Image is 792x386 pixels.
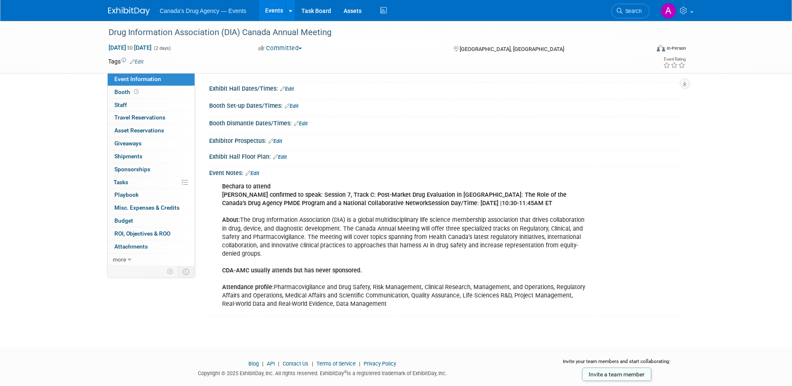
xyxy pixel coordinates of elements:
[130,59,144,65] a: Edit
[108,254,195,266] a: more
[153,46,171,51] span: (2 days)
[663,57,686,61] div: Event Rating
[108,163,195,176] a: Sponsorships
[163,266,178,277] td: Personalize Event Tab Strip
[108,112,195,124] a: Travel Reservations
[209,167,684,178] div: Event Notes:
[657,45,665,51] img: Format-Inperson.png
[364,361,396,367] a: Privacy Policy
[114,166,150,173] span: Sponsorships
[209,135,684,145] div: Exhibitor Prospectus:
[611,4,650,18] a: Search
[273,154,287,160] a: Edit
[114,76,161,82] span: Event Information
[222,183,271,190] b: Bechara to attend
[114,114,165,121] span: Travel Reservations
[108,202,195,214] a: Misc. Expenses & Credits
[108,228,195,240] a: ROI, Objectives & ROO
[267,361,275,367] a: API
[108,189,195,201] a: Playbook
[132,89,140,95] span: Booth not reserved yet
[209,82,684,93] div: Exhibit Hall Dates/Times:
[276,361,281,367] span: |
[316,361,356,367] a: Terms of Service
[660,3,676,19] img: Andrea Tiwari
[549,358,684,371] div: Invite your team members and start collaborating:
[114,89,140,95] span: Booth
[114,153,142,160] span: Shipments
[108,241,195,253] a: Attachments
[108,176,195,189] a: Tasks
[344,370,347,374] sup: ®
[108,150,195,163] a: Shipments
[113,256,126,263] span: more
[460,46,564,52] span: [GEOGRAPHIC_DATA], [GEOGRAPHIC_DATA]
[222,191,567,207] b: [PERSON_NAME] confirmed to speak: Session 7, Track C: Post-Market Drug Evaluation in [GEOGRAPHIC_...
[209,150,684,161] div: Exhibit Hall Floor Plan:
[108,124,195,137] a: Asset Reservations
[280,86,294,92] a: Edit
[666,45,686,51] div: In-Person
[310,361,315,367] span: |
[222,216,240,223] b: About:
[216,178,592,312] div: The Drug Information Association (DIA) is a global multidisciplinary life science membership asso...
[108,44,152,51] span: [DATE] [DATE]
[126,44,134,51] span: to
[209,99,684,110] div: Booth Set-up Dates/Times:
[114,191,139,198] span: Playbook
[177,266,195,277] td: Toggle Event Tabs
[256,44,305,53] button: Committed
[114,217,133,224] span: Budget
[114,204,180,211] span: Misc. Expenses & Credits
[114,102,127,108] span: Staff
[108,73,195,86] a: Event Information
[108,368,537,377] div: Copyright © 2025 ExhibitDay, Inc. All rights reserved. ExhibitDay is a registered trademark of Ex...
[114,230,170,237] span: ROI, Objectives & ROO
[108,215,195,227] a: Budget
[582,368,651,381] a: Invite a team member
[114,243,148,250] span: Attachments
[622,8,642,14] span: Search
[108,99,195,112] a: Staff
[260,361,266,367] span: |
[357,361,362,367] span: |
[222,267,362,274] b: CDA-AMC usually attends but has never sponsored.
[285,103,299,109] a: Edit
[268,138,282,144] a: Edit
[209,117,684,128] div: Booth Dismantle Dates/Times:
[160,8,246,14] span: Canada's Drug Agency — Events
[283,361,309,367] a: Contact Us
[106,25,637,40] div: Drug Information Association (DIA) Canada Annual Meeting
[222,284,274,291] b: Attendance profile:
[114,127,164,134] span: Asset Reservations
[108,57,144,66] td: Tags
[108,137,195,150] a: Giveaways
[114,179,128,185] span: Tasks
[600,43,686,56] div: Event Format
[294,121,308,127] a: Edit
[114,140,142,147] span: Giveaways
[108,86,195,99] a: Booth
[248,361,259,367] a: Blog
[108,7,150,15] img: ExhibitDay
[245,170,259,176] a: Edit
